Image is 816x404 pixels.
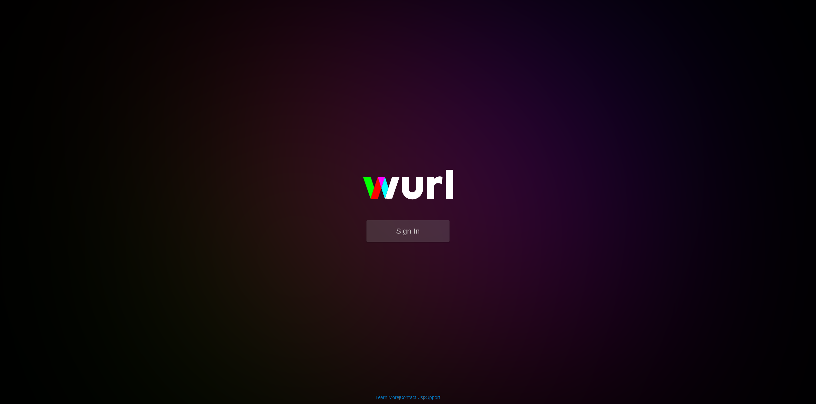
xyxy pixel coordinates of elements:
a: Contact Us [400,395,423,400]
a: Learn More [376,395,399,400]
img: wurl-logo-on-black-223613ac3d8ba8fe6dc639794a292ebdb59501304c7dfd60c99c58986ef67473.svg [342,155,474,220]
button: Sign In [366,220,450,242]
a: Support [424,395,441,400]
div: | | [376,394,441,401]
